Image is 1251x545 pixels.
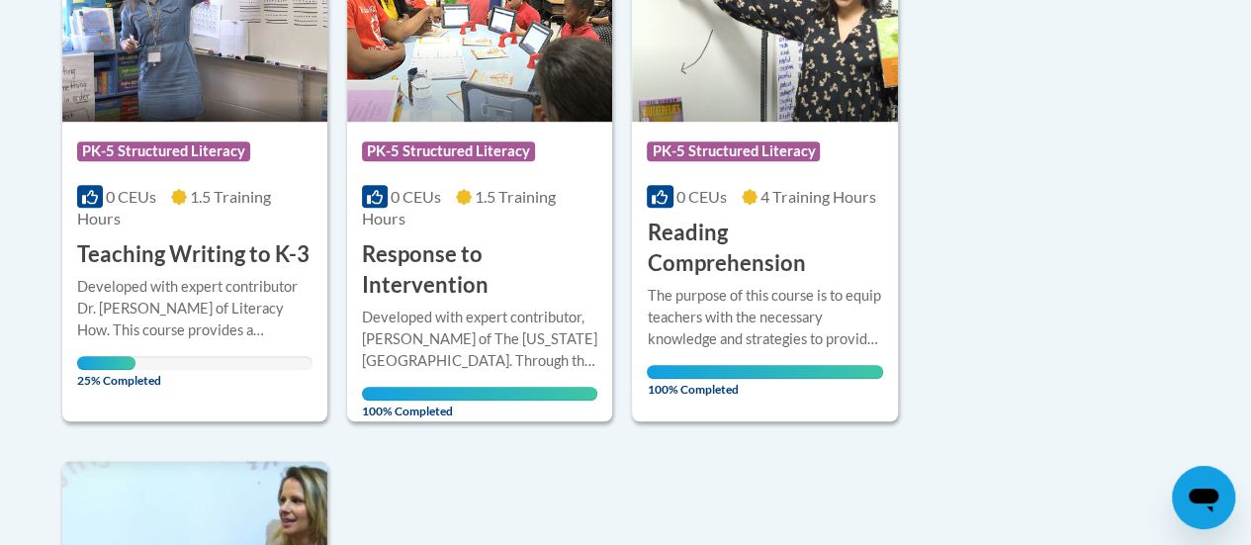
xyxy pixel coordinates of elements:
span: 100% Completed [647,365,882,397]
div: Your progress [647,365,882,379]
span: PK-5 Structured Literacy [362,141,535,161]
div: The purpose of this course is to equip teachers with the necessary knowledge and strategies to pr... [647,285,882,350]
div: Your progress [77,356,136,370]
iframe: Button to launch messaging window [1172,466,1235,529]
span: 0 CEUs [106,187,156,206]
span: 25% Completed [77,356,136,388]
h3: Reading Comprehension [647,218,882,279]
span: 0 CEUs [676,187,727,206]
span: 0 CEUs [391,187,441,206]
span: 100% Completed [362,387,597,418]
div: Developed with expert contributor Dr. [PERSON_NAME] of Literacy How. This course provides a resea... [77,276,313,341]
h3: Teaching Writing to K-3 [77,239,310,270]
span: PK-5 Structured Literacy [77,141,250,161]
span: 4 Training Hours [760,187,876,206]
div: Developed with expert contributor, [PERSON_NAME] of The [US_STATE][GEOGRAPHIC_DATA]. Through this... [362,307,597,372]
div: Your progress [362,387,597,401]
h3: Response to Intervention [362,239,597,301]
span: PK-5 Structured Literacy [647,141,820,161]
